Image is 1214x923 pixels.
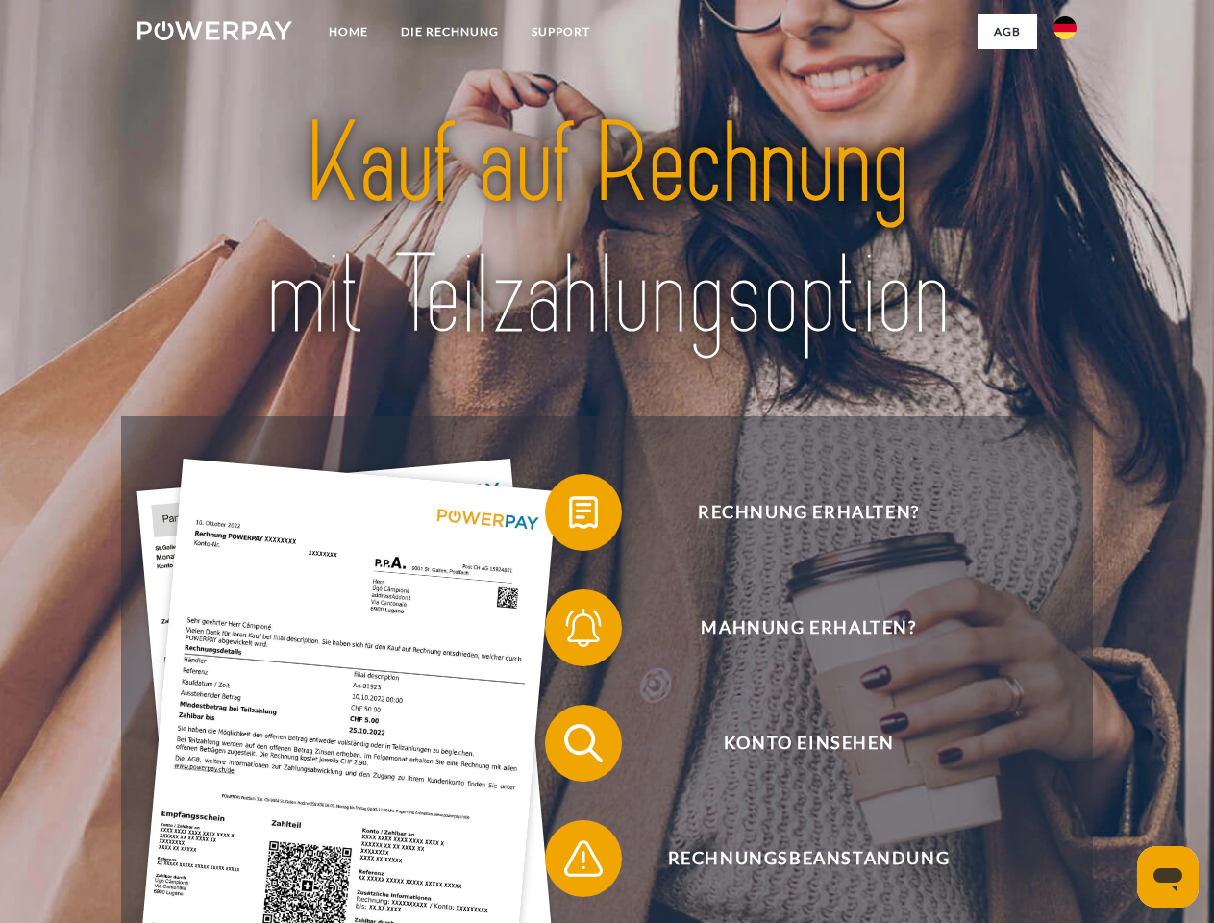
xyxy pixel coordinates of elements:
[545,589,1045,666] button: Mahnung erhalten?
[978,14,1037,49] a: agb
[573,589,1044,666] span: Mahnung erhalten?
[312,14,384,49] a: Home
[559,488,607,536] img: qb_bill.svg
[137,21,292,40] img: logo-powerpay-white.svg
[573,820,1044,897] span: Rechnungsbeanstandung
[384,14,515,49] a: DIE RECHNUNG
[573,474,1044,551] span: Rechnung erhalten?
[573,705,1044,782] span: Konto einsehen
[545,474,1045,551] button: Rechnung erhalten?
[515,14,607,49] a: SUPPORT
[184,92,1030,368] img: title-powerpay_de.svg
[1053,16,1077,39] img: de
[559,835,607,883] img: qb_warning.svg
[559,719,607,767] img: qb_search.svg
[545,820,1045,897] button: Rechnungsbeanstandung
[559,604,607,652] img: qb_bell.svg
[545,705,1045,782] button: Konto einsehen
[1137,846,1199,908] iframe: Schaltfläche zum Öffnen des Messaging-Fensters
